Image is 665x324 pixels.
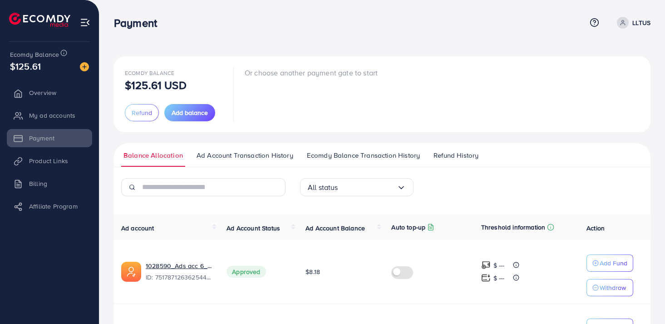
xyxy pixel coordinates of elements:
[481,273,491,283] img: top-up amount
[10,60,41,73] span: $125.61
[146,261,212,282] div: <span class='underline'>1028590_Ads acc 6_1750390915755</span></br>7517871263625445383
[300,178,414,196] div: Search for option
[123,150,183,160] span: Balance Allocation
[125,104,159,121] button: Refund
[121,262,141,282] img: ic-ads-acc.e4c84228.svg
[10,50,59,59] span: Ecomdy Balance
[227,266,266,278] span: Approved
[132,108,152,117] span: Refund
[80,62,89,71] img: image
[125,69,174,77] span: Ecomdy Balance
[481,222,545,233] p: Threshold information
[338,180,397,194] input: Search for option
[227,224,280,233] span: Ad Account Status
[391,222,425,233] p: Auto top-up
[197,150,293,160] span: Ad Account Transaction History
[125,80,187,90] p: $125.61 USD
[493,273,505,284] p: $ ---
[164,104,215,121] button: Add balance
[586,279,633,296] button: Withdraw
[613,17,650,29] a: LLTUS
[146,261,212,270] a: 1028590_Ads acc 6_1750390915755
[9,13,70,27] img: logo
[172,108,208,117] span: Add balance
[146,273,212,282] span: ID: 7517871263625445383
[305,224,365,233] span: Ad Account Balance
[586,254,633,272] button: Add Fund
[305,267,320,276] span: $8.18
[245,67,378,78] p: Or choose another payment gate to start
[433,150,478,160] span: Refund History
[80,17,90,28] img: menu
[307,150,420,160] span: Ecomdy Balance Transaction History
[600,258,627,269] p: Add Fund
[632,17,650,28] p: LLTUS
[586,224,605,233] span: Action
[308,180,338,194] span: All status
[481,260,491,270] img: top-up amount
[600,282,626,293] p: Withdraw
[114,16,164,30] h3: Payment
[121,224,154,233] span: Ad account
[493,260,505,271] p: $ ---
